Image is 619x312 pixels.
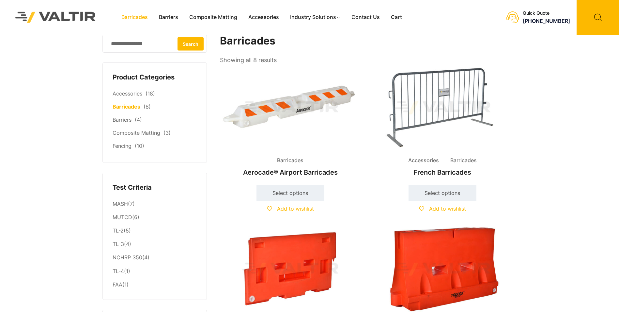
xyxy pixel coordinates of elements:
h2: French Barricades [372,165,513,180]
span: (10) [135,143,144,149]
span: Add to wishlist [277,205,314,212]
div: Quick Quote [523,10,570,16]
li: (1) [113,265,197,278]
a: Fencing [113,143,132,149]
a: MASH [113,200,128,207]
a: [PHONE_NUMBER] [523,18,570,24]
span: (4) [135,116,142,123]
li: (4) [113,238,197,251]
span: Barricades [445,156,482,165]
a: Composite Matting [113,130,160,136]
li: (7) [113,197,197,211]
li: (6) [113,211,197,224]
a: TL-3 [113,241,124,247]
a: MUTCD [113,214,132,220]
a: BarricadesAerocade® Airport Barricades [220,65,361,180]
li: (1) [113,278,197,290]
a: Cart [385,12,408,22]
a: Accessories BarricadesFrench Barricades [372,65,513,180]
button: Search [178,37,204,50]
span: (3) [163,130,171,136]
a: Add to wishlist [419,205,466,212]
span: Accessories [403,156,444,165]
span: (18) [146,90,155,97]
span: Add to wishlist [429,205,466,212]
h1: Barricades [220,35,514,47]
a: Add to wishlist [267,205,314,212]
h4: Product Categories [113,73,197,82]
span: Barricades [272,156,308,165]
a: Select options for “French Barricades” [409,185,476,201]
p: Showing all 8 results [220,55,277,66]
li: (5) [113,224,197,238]
a: TL-2 [113,227,124,234]
a: Accessories [113,90,142,97]
a: Industry Solutions [285,12,346,22]
h2: Aerocade® Airport Barricades [220,165,361,180]
a: Barriers [113,116,132,123]
a: Barriers [153,12,184,22]
a: Composite Matting [184,12,243,22]
a: Contact Us [346,12,385,22]
img: Valtir Rentals [7,3,104,31]
a: Barricades [116,12,153,22]
a: Accessories [243,12,285,22]
h4: Test Criteria [113,183,197,193]
a: Barricades [113,103,140,110]
a: Select options for “Aerocade® Airport Barricades” [256,185,324,201]
li: (4) [113,251,197,265]
a: NCHRP 350 [113,254,142,261]
a: FAA [113,281,122,288]
a: TL-4 [113,268,124,274]
span: (8) [144,103,151,110]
